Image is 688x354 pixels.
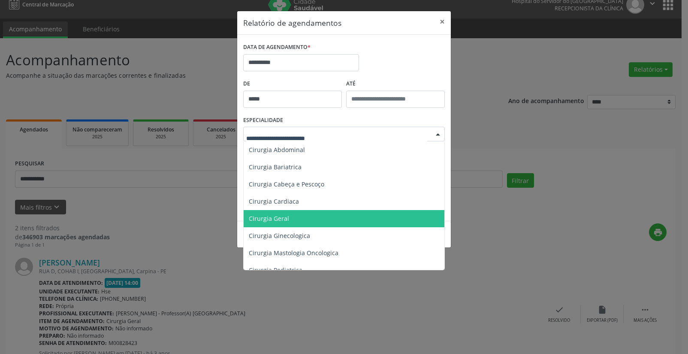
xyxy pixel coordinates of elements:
[434,11,451,32] button: Close
[249,180,324,188] span: Cirurgia Cabeça e Pescoço
[249,232,310,240] span: Cirurgia Ginecologica
[346,77,445,91] label: ATÉ
[243,41,311,54] label: DATA DE AGENDAMENTO
[249,197,299,205] span: Cirurgia Cardiaca
[249,249,338,257] span: Cirurgia Mastologia Oncologica
[243,17,341,28] h5: Relatório de agendamentos
[249,266,302,274] span: Cirurgia Pediatrica
[249,146,305,154] span: Cirurgia Abdominal
[243,77,342,91] label: De
[249,163,302,171] span: Cirurgia Bariatrica
[249,214,289,223] span: Cirurgia Geral
[243,114,283,127] label: ESPECIALIDADE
